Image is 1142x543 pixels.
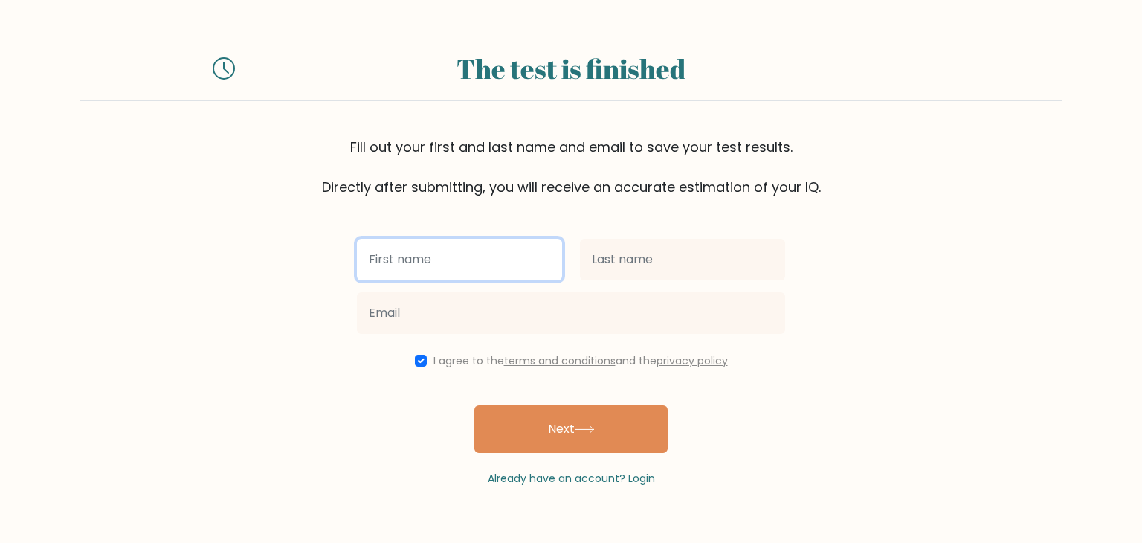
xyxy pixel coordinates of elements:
input: Last name [580,239,785,280]
a: privacy policy [657,353,728,368]
a: terms and conditions [504,353,616,368]
input: Email [357,292,785,334]
div: Fill out your first and last name and email to save your test results. Directly after submitting,... [80,137,1062,197]
input: First name [357,239,562,280]
button: Next [474,405,668,453]
a: Already have an account? Login [488,471,655,486]
div: The test is finished [253,48,889,89]
label: I agree to the and the [433,353,728,368]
